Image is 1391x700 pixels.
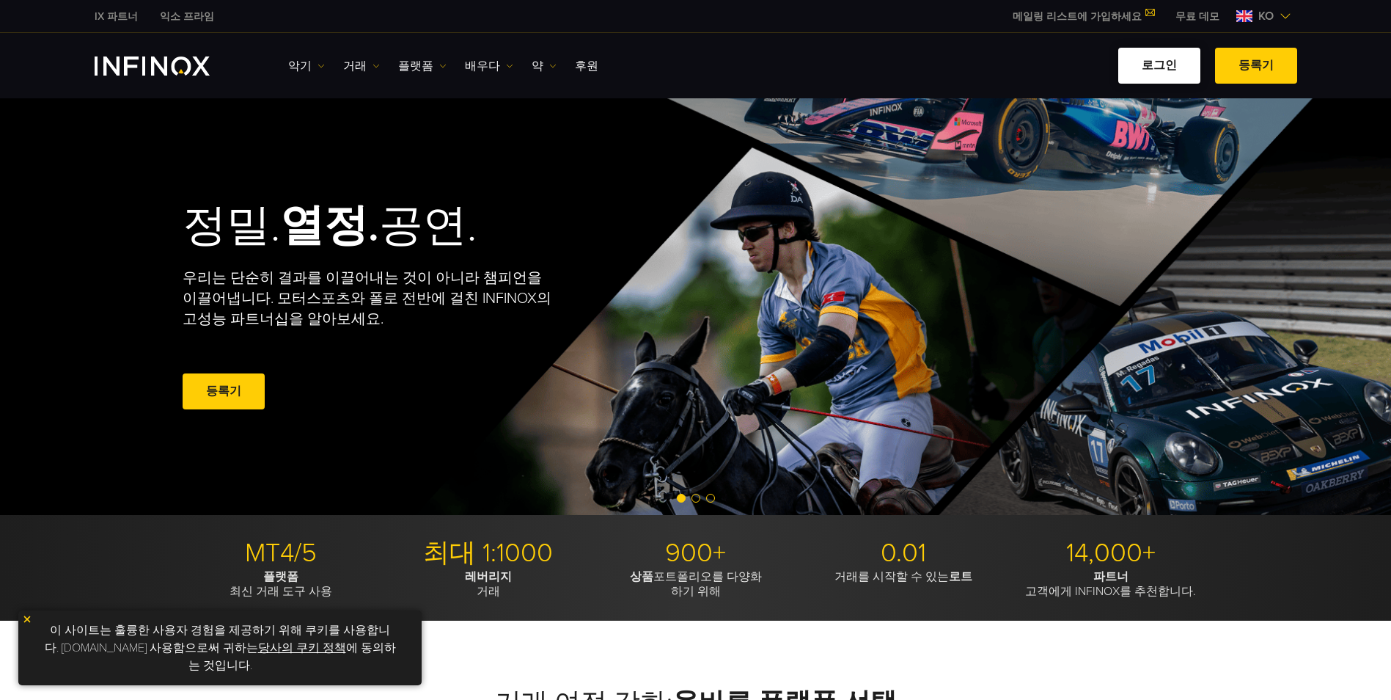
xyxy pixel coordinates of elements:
[84,9,149,24] a: 인피녹스
[1002,10,1164,23] a: 메일링 리스트에 가입하세요
[532,57,543,75] font: 약
[630,569,653,584] strong: 상품
[805,569,1002,584] p: 거래를 시작할 수 있는
[398,57,433,75] font: 플랫폼
[280,200,379,252] strong: 열정.
[183,569,379,599] p: 최신 거래 도구 사용
[263,569,298,584] strong: 플랫폼
[1013,537,1209,569] p: 14,000+
[183,373,265,409] a: 등록기
[95,56,244,76] a: INFINOX 로고
[398,57,447,75] a: 플랫폼
[465,569,512,584] strong: 레버리지
[706,494,715,503] span: 슬라이드 3으로 이동
[183,268,552,329] p: 우리는 단순히 결과를 이끌어내는 것이 아니라 챔피언을 이끌어냅니다. 모터스포츠와 폴로 전반에 걸친 INFINOX의 고성능 파트너십을 알아보세요.
[183,537,379,569] p: MT4/5
[258,641,346,655] a: 당사의 쿠키 정책
[949,569,972,584] strong: 로트
[805,537,1002,569] p: 0.01
[1252,7,1280,25] span: KO
[1013,569,1209,599] p: 고객에게 INFINOX를 추천합니다.
[1118,48,1200,84] a: 로그인
[183,200,645,253] h2: 정밀. 공연.
[598,569,794,599] p: 포트폴리오를 다양화 하기 위해
[575,57,598,75] a: 후원
[288,57,312,75] font: 악기
[288,57,325,75] a: 악기
[1013,10,1142,23] font: 메일링 리스트에 가입하세요
[1238,58,1274,73] font: 등록기
[465,57,500,75] font: 배우다
[691,494,700,503] span: 슬라이드 2로 이동
[598,537,794,569] p: 900+
[1164,9,1230,24] a: 인피녹스 메뉴
[677,494,686,503] span: 슬라이드 1로 이동
[390,537,587,569] p: 최대 1:1000
[1093,569,1128,584] strong: 파트너
[343,57,367,75] font: 거래
[532,57,557,75] a: 약
[465,57,513,75] a: 배우다
[45,623,396,673] font: 이 사이트는 훌륭한 사용자 경험을 제공하기 위해 쿠키를 사용합니다. [DOMAIN_NAME] 사용함으로써 귀하는 에 동의하는 것입니다.
[390,569,587,599] p: 거래
[206,384,241,398] font: 등록기
[149,9,225,24] a: 인피녹스
[22,614,32,624] img: 노란색 닫기 아이콘
[343,57,380,75] a: 거래
[1215,48,1297,84] a: 등록기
